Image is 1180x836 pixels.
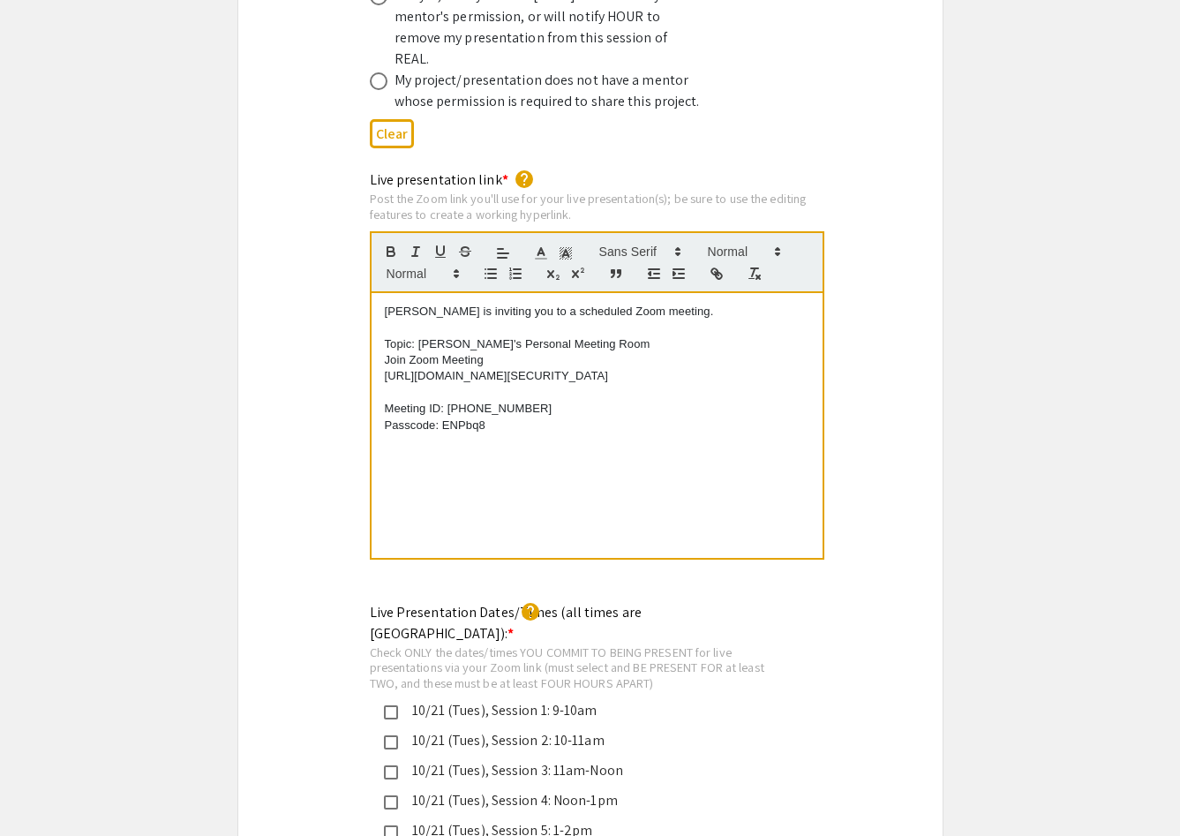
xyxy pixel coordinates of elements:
div: 10/21 (Tues), Session 1: 9-10am [398,700,769,721]
button: Clear [370,119,414,148]
p: [PERSON_NAME] is inviting you to a scheduled Zoom meeting. [385,304,809,320]
mat-label: Live Presentation Dates/Times (all times are [GEOGRAPHIC_DATA]): [370,603,642,643]
div: My project/presentation does not have a mentor whose permission is required to share this project. [395,70,703,112]
mat-icon: help [514,169,535,190]
p: Meeting ID: [PHONE_NUMBER] [385,401,809,417]
mat-label: Live presentation link [370,170,508,189]
p: [URL][DOMAIN_NAME][SECURITY_DATA] [385,368,809,384]
div: 10/21 (Tues), Session 2: 10-11am [398,730,769,751]
div: Post the Zoom link you'll use for your live presentation(s); be sure to use the editing features ... [370,191,824,222]
div: 10/21 (Tues), Session 3: 11am-Noon [398,760,769,781]
p: Passcode: ENPbq8 [385,418,809,433]
div: Check ONLY the dates/times YOU COMMIT TO BEING PRESENT for live presentations via your Zoom link ... [370,644,783,691]
p: Join Zoom Meeting [385,352,809,368]
iframe: Chat [13,757,75,823]
p: Topic: [PERSON_NAME]'s Personal Meeting Room [385,336,809,352]
mat-icon: help [520,601,541,622]
div: 10/21 (Tues), Session 4: Noon-1pm [398,790,769,811]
